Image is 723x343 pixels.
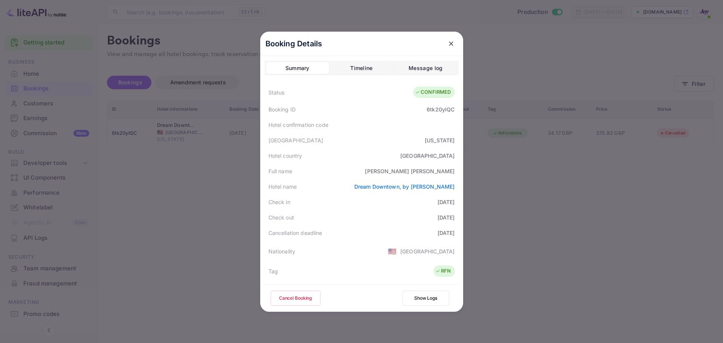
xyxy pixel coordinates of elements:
[265,38,322,49] p: Booking Details
[415,88,451,96] div: CONFIRMED
[268,198,290,206] div: Check in
[268,105,296,113] div: Booking ID
[400,152,455,160] div: [GEOGRAPHIC_DATA]
[268,152,302,160] div: Hotel country
[365,167,455,175] div: [PERSON_NAME] [PERSON_NAME]
[268,183,297,191] div: Hotel name
[400,247,455,255] div: [GEOGRAPHIC_DATA]
[438,213,455,221] div: [DATE]
[444,37,458,50] button: close
[268,136,323,144] div: [GEOGRAPHIC_DATA]
[268,167,292,175] div: Full name
[268,267,278,275] div: Tag
[425,136,455,144] div: [US_STATE]
[354,183,455,190] a: Dream Downtown, by [PERSON_NAME]
[268,229,322,237] div: Cancellation deadline
[403,291,449,306] button: Show Logs
[388,244,397,258] span: United States
[266,62,329,74] button: Summary
[268,88,285,96] div: Status
[438,229,455,237] div: [DATE]
[394,62,457,74] button: Message log
[350,64,372,73] div: Timeline
[330,62,393,74] button: Timeline
[435,267,451,275] div: RFN
[268,213,294,221] div: Check out
[268,247,296,255] div: Nationality
[268,121,328,129] div: Hotel confirmation code
[285,64,310,73] div: Summary
[438,198,455,206] div: [DATE]
[271,291,320,306] button: Cancel Booking
[409,64,442,73] div: Message log
[427,105,455,113] div: 6tk20ylQC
